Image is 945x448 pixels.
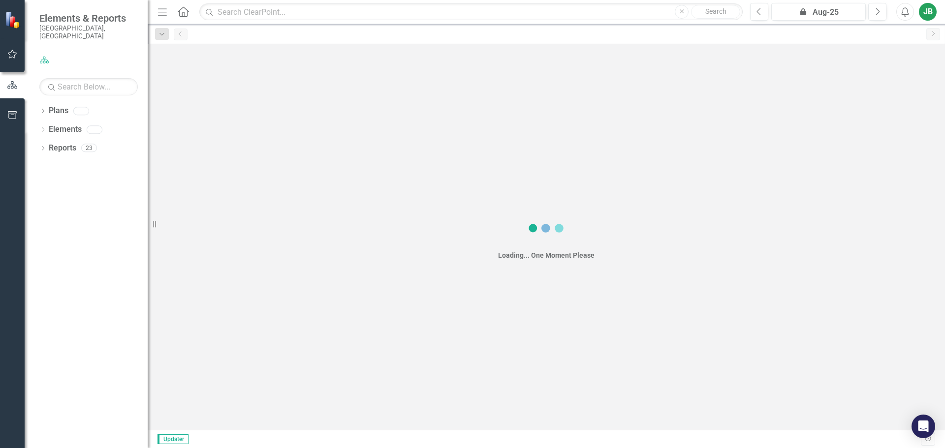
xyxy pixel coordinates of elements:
input: Search Below... [39,78,138,95]
div: 23 [81,144,97,152]
div: Aug-25 [775,6,862,18]
a: Reports [49,143,76,154]
span: Elements & Reports [39,12,138,24]
button: Search [691,5,740,19]
img: ClearPoint Strategy [5,11,22,29]
button: JB [919,3,937,21]
div: Loading... One Moment Please [498,250,595,260]
div: Open Intercom Messenger [912,415,935,438]
input: Search ClearPoint... [199,3,743,21]
a: Plans [49,105,68,117]
small: [GEOGRAPHIC_DATA], [GEOGRAPHIC_DATA] [39,24,138,40]
span: Updater [157,434,189,444]
span: Search [705,7,726,15]
a: Elements [49,124,82,135]
button: Aug-25 [771,3,866,21]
